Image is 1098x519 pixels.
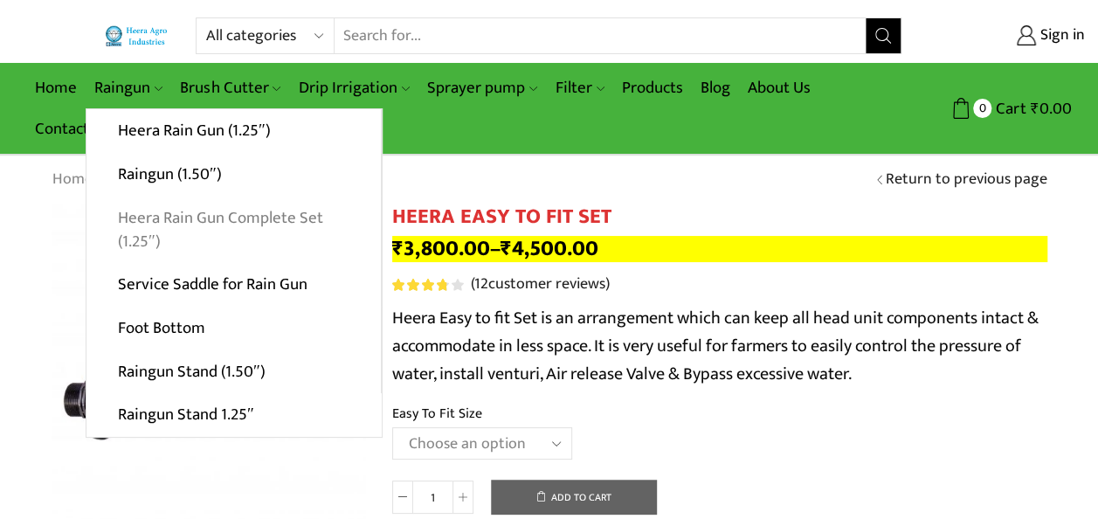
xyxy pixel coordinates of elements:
[26,108,119,149] a: Contact Us
[392,404,482,424] label: Easy To Fit Size
[86,307,381,350] a: Foot Bottom
[392,236,1047,262] p: –
[1036,24,1085,47] span: Sign in
[973,99,991,117] span: 0
[52,169,211,191] nav: Breadcrumb
[501,231,512,266] span: ₹
[1031,95,1072,122] bdi: 0.00
[171,67,289,108] a: Brush Cutter
[26,67,86,108] a: Home
[86,349,381,393] a: Raingun Stand (1.50″)
[692,67,739,108] a: Blog
[501,231,598,266] bdi: 4,500.00
[86,393,382,437] a: Raingun Stand 1.25″
[886,169,1047,191] a: Return to previous page
[991,97,1026,121] span: Cart
[919,93,1072,125] a: 0 Cart ₹0.00
[392,231,404,266] span: ₹
[52,204,366,519] img: Heera Easy To Fit Set
[86,67,171,108] a: Raingun
[86,109,381,153] a: Heera Rain Gun (1.25″)
[613,67,692,108] a: Products
[52,204,366,519] div: 1 / 8
[474,271,488,297] span: 12
[739,67,819,108] a: About Us
[491,480,657,515] button: Add to cart
[413,481,452,514] input: Product quantity
[547,67,613,108] a: Filter
[86,263,381,307] a: Service Saddle for Rain Gun
[52,169,93,191] a: Home
[392,304,1047,388] p: Heera Easy to fit Set is an arrangement which can keep all head unit components intact & accommod...
[471,273,610,296] a: (12customer reviews)
[418,67,546,108] a: Sprayer pump
[866,18,901,53] button: Search button
[928,20,1085,52] a: Sign in
[290,67,418,108] a: Drip Irrigation
[392,279,466,291] span: 12
[392,279,463,291] div: Rated 3.83 out of 5
[392,204,1047,230] h1: HEERA EASY TO FIT SET
[1031,95,1039,122] span: ₹
[86,196,381,263] a: Heera Rain Gun Complete Set (1.25″)
[392,279,446,291] span: Rated out of 5 based on customer ratings
[392,231,490,266] bdi: 3,800.00
[335,18,867,53] input: Search for...
[86,153,381,197] a: Raingun (1.50″)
